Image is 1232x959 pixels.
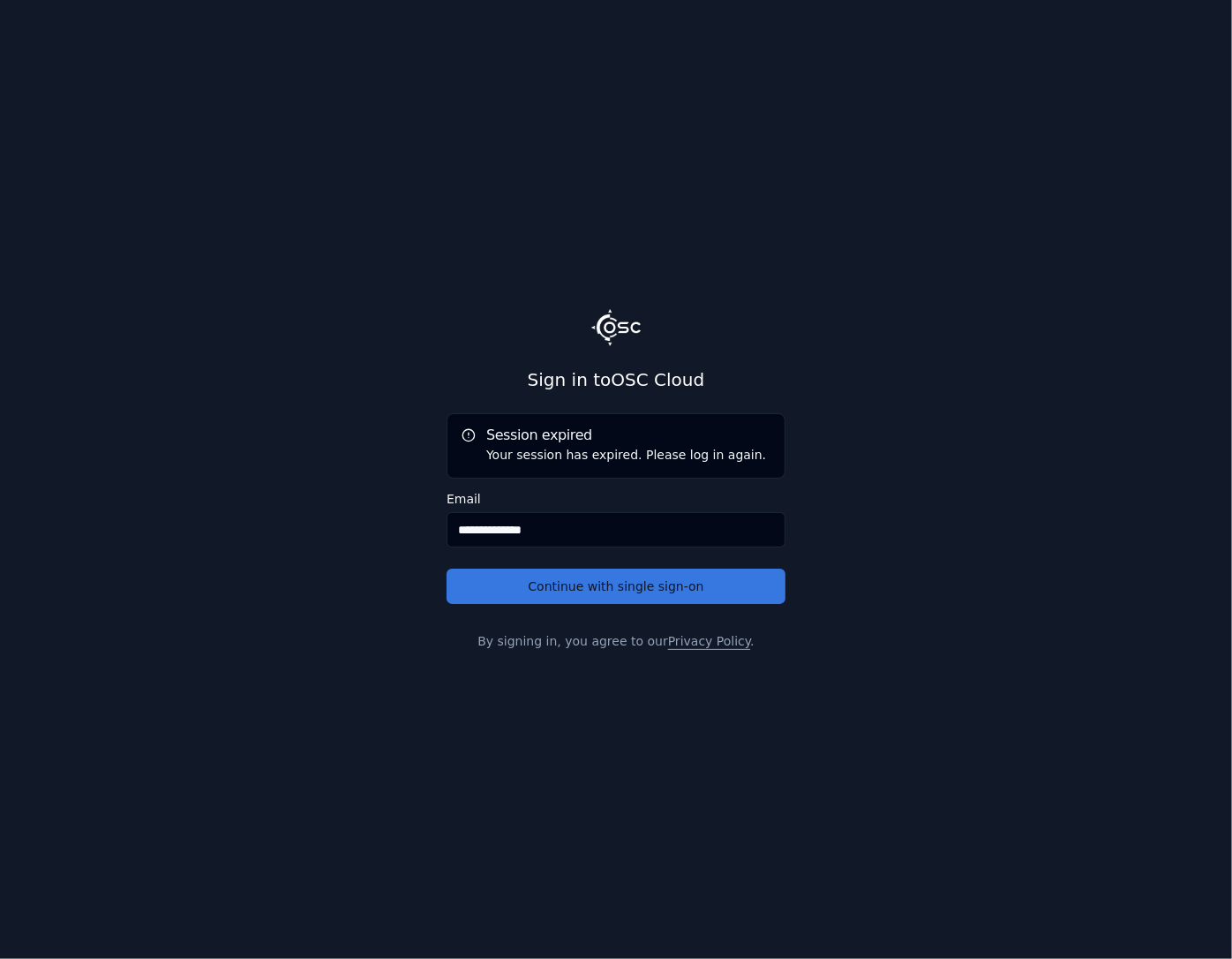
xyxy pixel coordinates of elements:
p: By signing in, you agree to our . [447,632,785,650]
h5: Session expired [462,428,770,442]
img: Logo [591,309,641,346]
button: Continue with single sign-on [447,569,785,604]
h2: Sign in to OSC Cloud [447,367,785,392]
label: Email [447,493,785,505]
a: Privacy Policy [668,634,750,648]
div: Your session has expired. Please log in again. [462,446,770,464]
